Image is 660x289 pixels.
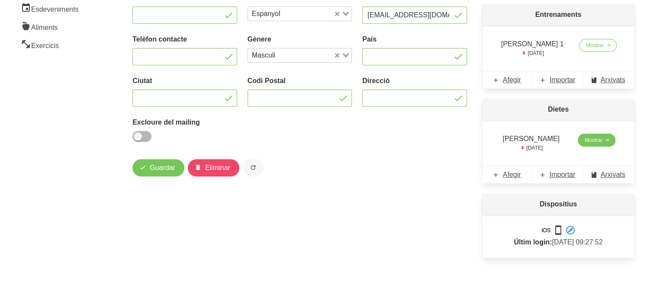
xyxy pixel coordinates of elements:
[132,117,237,128] label: Excloure del mailing
[583,71,634,89] a: Arxivats
[483,166,533,183] a: Afegir
[205,163,230,173] span: Eliminar
[250,9,283,19] span: Espanyol
[483,4,634,25] p: Entrenaments
[550,170,576,180] span: Importar
[578,134,615,147] a: Mostrar
[498,144,564,152] p: [DATE]
[493,225,624,247] p: [DATE] 09:27:52
[601,170,625,180] span: Arxivats
[514,238,552,246] strong: Últim login:
[493,130,570,155] td: [PERSON_NAME]
[132,159,184,177] button: Guardar
[586,42,604,49] span: Mostrar
[483,99,634,120] p: Dietes
[248,34,352,45] label: Gènere
[132,76,237,86] label: Ciutat
[585,136,602,144] span: Mostrar
[362,34,467,45] label: País
[188,159,239,177] button: Eliminar
[493,35,572,61] td: [PERSON_NAME] 1
[533,71,583,89] a: Importar
[601,75,625,85] span: Arxivats
[483,194,634,215] p: Dispositius
[248,6,352,21] div: Search for option
[498,49,567,57] p: [DATE]
[132,34,237,45] label: Telèfon contacte
[503,170,521,180] span: Afegir
[248,48,352,63] div: Search for option
[503,75,521,85] span: Afegir
[550,75,576,85] span: Importar
[16,17,86,35] a: Aliments
[533,166,583,183] a: Importar
[483,71,533,89] a: Afegir
[579,39,617,52] a: Mostrar
[283,9,333,19] input: Search for option
[150,163,175,173] span: Guardar
[362,76,467,86] label: Direcció
[335,52,339,59] button: Clear Selected
[16,35,86,54] a: Exercicis
[248,76,352,86] label: Codi Postal
[250,50,277,61] span: Masculi
[335,11,339,17] button: Clear Selected
[583,166,634,183] a: Arxivats
[278,50,333,61] input: Search for option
